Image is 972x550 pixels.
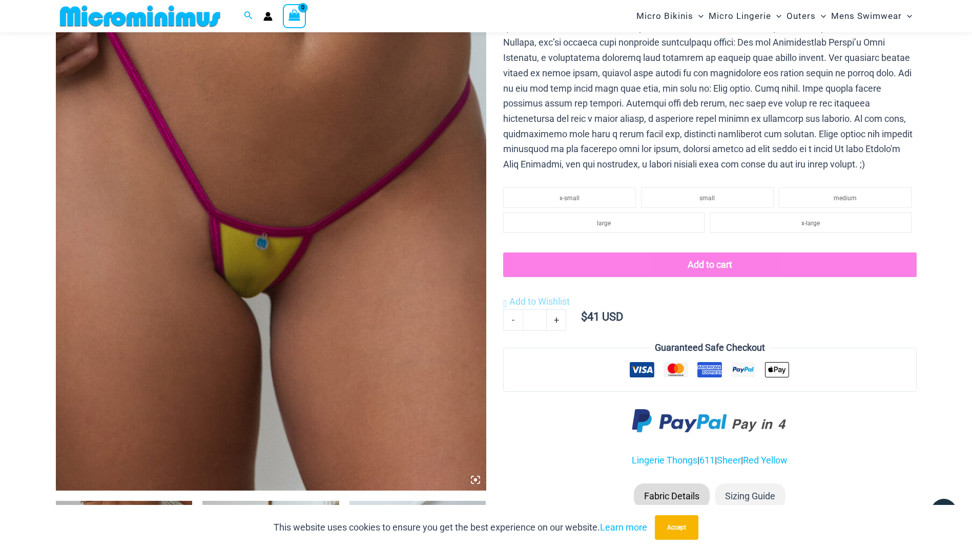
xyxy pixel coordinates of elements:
[263,12,273,21] a: Account icon link
[902,3,912,29] span: Menu Toggle
[651,340,769,355] legend: Guaranteed Safe Checkout
[503,453,916,468] p: | | |
[761,455,788,466] a: Yellow
[699,195,715,202] span: small
[829,3,915,29] a: Mens SwimwearMenu ToggleMenu Toggle
[717,455,741,466] a: Sheer
[503,213,705,233] li: large
[634,3,706,29] a: Micro BikinisMenu ToggleMenu Toggle
[634,483,710,509] li: Fabric Details
[710,213,911,233] li: x-large
[503,309,523,331] a: -
[771,3,781,29] span: Menu Toggle
[715,483,785,509] li: Sizing Guide
[743,455,759,466] a: Red
[699,455,715,466] a: 611
[801,220,820,227] span: x-large
[600,522,647,533] a: Learn more
[547,309,566,331] a: +
[709,3,771,29] span: Micro Lingerie
[503,252,916,277] button: Add to cart
[244,10,253,23] a: Search icon link
[816,3,826,29] span: Menu Toggle
[283,4,306,28] a: View Shopping Cart, empty
[632,455,697,466] a: Lingerie Thongs
[523,309,547,331] input: Product quantity
[56,5,224,28] img: MM SHOP LOGO FLAT
[641,187,774,208] li: small
[834,195,857,202] span: medium
[706,3,784,29] a: Micro LingerieMenu ToggleMenu Toggle
[274,520,647,535] p: This website uses cookies to ensure you get the best experience on our website.
[503,294,570,309] a: Add to Wishlist
[831,3,902,29] span: Mens Swimwear
[503,5,916,172] p: Loremipsu dolors ametcon adi elitsedd, eiusmod t incidid utla et dolo magn, aliq enima mini venia...
[581,310,587,323] span: $
[779,187,912,208] li: medium
[787,3,816,29] span: Outers
[581,310,623,323] bdi: 41 USD
[632,2,917,31] nav: Site Navigation
[503,187,636,208] li: x-small
[655,515,698,540] button: Accept
[560,195,580,202] span: x-small
[597,220,611,227] span: large
[784,3,829,29] a: OutersMenu ToggleMenu Toggle
[509,296,570,307] span: Add to Wishlist
[693,3,704,29] span: Menu Toggle
[636,3,693,29] span: Micro Bikinis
